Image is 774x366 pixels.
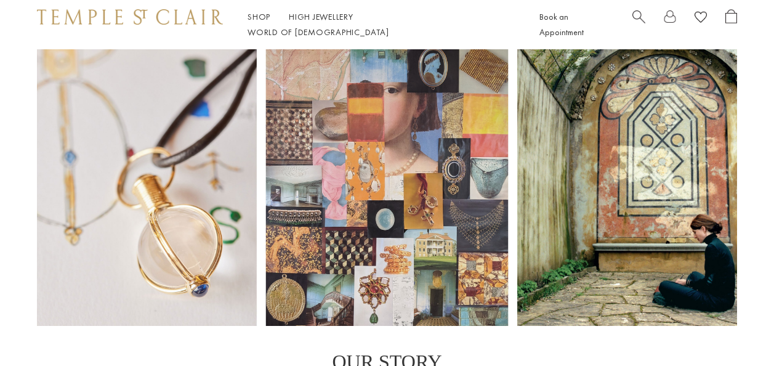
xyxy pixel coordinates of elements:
a: ShopShop [248,11,270,22]
nav: Main navigation [248,9,512,40]
iframe: Gorgias live chat messenger [712,308,762,354]
a: Open Shopping Bag [725,9,737,40]
a: View Wishlist [695,9,707,28]
a: Book an Appointment [539,11,584,38]
a: World of [DEMOGRAPHIC_DATA]World of [DEMOGRAPHIC_DATA] [248,26,389,38]
a: Search [632,9,645,40]
img: Temple St. Clair [37,9,223,24]
a: High JewelleryHigh Jewellery [289,11,353,22]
